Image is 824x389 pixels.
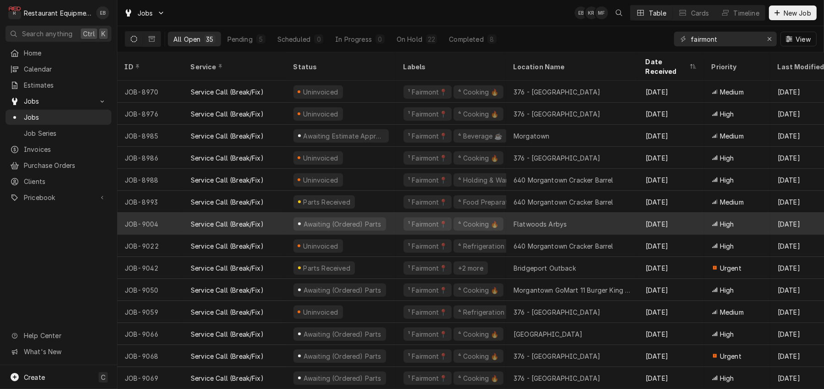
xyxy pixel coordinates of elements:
[720,175,734,185] span: High
[457,351,500,361] div: ⁴ Cooking 🔥
[720,373,734,383] span: High
[720,351,741,361] span: Urgent
[24,373,45,381] span: Create
[191,263,264,273] div: Service Call (Break/Fix)
[24,96,93,106] span: Jobs
[407,153,448,163] div: ¹ Fairmont📍
[191,109,264,119] div: Service Call (Break/Fix)
[6,174,111,189] a: Clients
[24,64,107,74] span: Calendar
[117,279,183,301] div: JOB-9050
[377,34,383,44] div: 0
[24,177,107,186] span: Clients
[302,153,339,163] div: Uninvoiced
[646,57,688,76] div: Date Received
[457,109,500,119] div: ⁴ Cooking 🔥
[720,241,734,251] span: High
[638,257,704,279] div: [DATE]
[302,197,351,207] div: Parts Received
[191,219,264,229] div: Service Call (Break/Fix)
[206,34,213,44] div: 35
[457,373,500,383] div: ⁴ Cooking 🔥
[612,6,626,20] button: Open search
[457,131,503,141] div: ⁴ Beverage ☕
[293,62,387,72] div: Status
[457,329,500,339] div: ⁴ Cooking 🔥
[173,34,200,44] div: All Open
[258,34,264,44] div: 5
[302,175,339,185] div: Uninvoiced
[117,191,183,213] div: JOB-8993
[407,109,448,119] div: ¹ Fairmont📍
[595,6,608,19] div: MF
[762,32,777,46] button: Erase input
[191,62,277,72] div: Service
[24,347,106,356] span: What's New
[407,307,448,317] div: ¹ Fairmont📍
[595,6,608,19] div: Madyson Fisher's Avatar
[117,257,183,279] div: JOB-9042
[8,6,21,19] div: Restaurant Equipment Diagnostics's Avatar
[22,29,72,39] span: Search anything
[302,263,351,273] div: Parts Received
[191,351,264,361] div: Service Call (Break/Fix)
[720,329,734,339] span: High
[117,169,183,191] div: JOB-8988
[407,87,448,97] div: ¹ Fairmont📍
[407,329,448,339] div: ¹ Fairmont📍
[24,193,93,202] span: Pricebook
[407,131,448,141] div: ¹ Fairmont📍
[514,241,614,251] div: 640 Morgantown Cracker Barrel
[6,158,111,173] a: Purchase Orders
[649,8,667,18] div: Table
[638,235,704,257] div: [DATE]
[117,147,183,169] div: JOB-8986
[638,367,704,389] div: [DATE]
[117,323,183,345] div: JOB-9066
[407,175,448,185] div: ¹ Fairmont📍
[720,131,744,141] span: Medium
[6,78,111,93] a: Estimates
[638,169,704,191] div: [DATE]
[769,6,817,20] button: New Job
[101,372,105,382] span: C
[585,6,598,19] div: Kelli Robinette's Avatar
[514,373,601,383] div: 376 - [GEOGRAPHIC_DATA]
[585,6,598,19] div: KR
[407,241,448,251] div: ¹ Fairmont📍
[514,131,549,141] div: Morgatown
[407,219,448,229] div: ¹ Fairmont📍
[117,81,183,103] div: JOB-8970
[6,94,111,109] a: Go to Jobs
[191,153,264,163] div: Service Call (Break/Fix)
[117,301,183,323] div: JOB-9059
[335,34,372,44] div: In Progress
[191,175,264,185] div: Service Call (Break/Fix)
[720,153,734,163] span: High
[514,351,601,361] div: 376 - [GEOGRAPHIC_DATA]
[24,48,107,58] span: Home
[6,45,111,61] a: Home
[514,285,631,295] div: Morgantown GoMart 11 Burger King 26100
[457,87,500,97] div: ⁴ Cooking 🔥
[638,81,704,103] div: [DATE]
[302,87,339,97] div: Uninvoiced
[720,263,741,273] span: Urgent
[782,8,813,18] span: New Job
[638,147,704,169] div: [DATE]
[489,34,495,44] div: 8
[794,34,813,44] span: View
[191,241,264,251] div: Service Call (Break/Fix)
[638,323,704,345] div: [DATE]
[514,263,576,273] div: Bridgeport Outback
[117,125,183,147] div: JOB-8985
[302,329,382,339] div: Awaiting (Ordered) Parts
[302,285,382,295] div: Awaiting (Ordered) Parts
[24,8,91,18] div: Restaurant Equipment Diagnostics
[24,112,107,122] span: Jobs
[457,307,515,317] div: ⁴ Refrigeration ❄️
[457,241,515,251] div: ⁴ Refrigeration ❄️
[407,351,448,361] div: ¹ Fairmont📍
[6,61,111,77] a: Calendar
[457,197,528,207] div: ⁴ Food Preparation 🔪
